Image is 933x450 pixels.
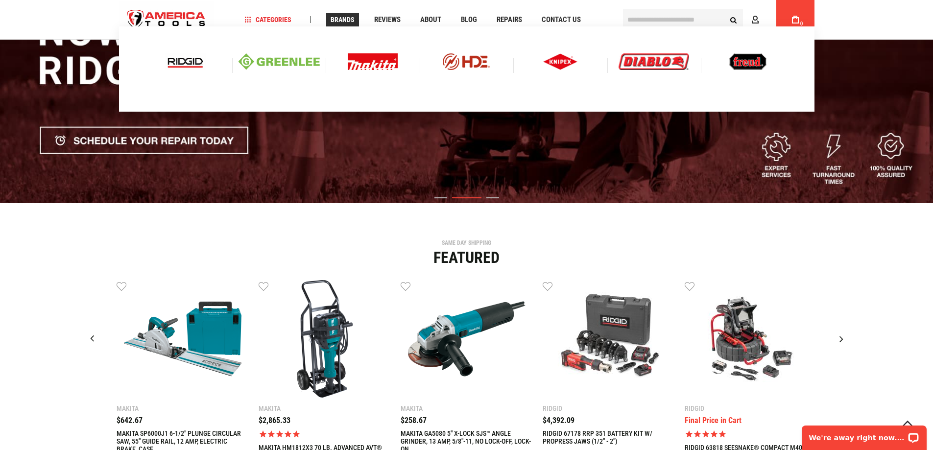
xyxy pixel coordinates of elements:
span: Brands [331,16,355,23]
div: Ridgid [543,405,675,412]
span: Rated 5.0 out of 5 stars 1 reviews [259,429,391,439]
a: Reviews [370,13,405,26]
span: Rated 5.0 out of 5 stars 1 reviews [685,429,817,439]
img: MAKITA SP6000J1 6-1/2" PLUNGE CIRCULAR SAW, 55" GUIDE RAIL, 12 AMP, ELECTRIC BRAKE, CASE [124,280,241,398]
iframe: LiveChat chat widget [795,419,933,450]
img: Makita Logo [348,53,398,70]
img: Diablo logo [619,53,689,70]
img: America Tools [119,1,214,38]
div: Makita [259,405,391,412]
div: Makita [401,405,533,412]
span: $2,865.33 [259,416,290,425]
div: Ridgid [685,405,817,412]
a: MAKITA SP6000J1 6-1/2" PLUNGE CIRCULAR SAW, 55" GUIDE RAIL, 12 AMP, ELECTRIC BRAKE, CASE [117,280,249,400]
img: HDE logo [426,53,507,70]
a: RIDGID 67178 RRP 351 BATTERY KIT W/ PROPRESS JAWS (1/2" - 2") [543,429,675,445]
a: Blog [456,13,481,26]
span: $4,392.09 [543,416,574,425]
span: Blog [461,16,477,24]
a: MAKITA HM1812X3 70 LB. ADVANCED AVT® BREAKER HAMMER, 1-1/8" HEX, 4-PIECE STEEL SET, PREMIUM CART [259,280,391,400]
span: $258.67 [401,416,427,425]
span: Contact Us [542,16,581,24]
a: store logo [119,1,214,38]
a: RIDGID 67178 RRP 351 BATTERY KIT W/ PROPRESS JAWS (1/2" - 2") [543,280,675,400]
img: RIDGID 67178 RRP 351 BATTERY KIT W/ PROPRESS JAWS (1/2" - 2") [550,280,668,398]
a: MAKITA GA5080 5" X-LOCK SJS™ ANGLE GRINDER, 13 AMP, 5/8"-11, NO LOCK-OFF, LOCK-ON [401,280,533,400]
span: Repairs [497,16,522,24]
div: Featured [117,250,817,265]
a: RIDGID 63818 SEESNAKE® COMPACT M40 SYSTEM, INCLUDES CS6X VERSA DIGITAL RECORDING MONITOR, 18V BAT... [685,280,817,400]
img: Greenlee logo [239,53,320,70]
img: Ridgid logo [165,53,206,70]
div: Previous slide [80,327,104,351]
a: Brands [326,13,359,26]
img: MAKITA GA5080 5" X-LOCK SJS™ ANGLE GRINDER, 13 AMP, 5/8"-11, NO LOCK-OFF, LOCK-ON [408,280,526,398]
div: SAME DAY SHIPPING [117,240,817,246]
div: Final Price in Cart [685,417,742,425]
span: About [420,16,441,24]
img: RIDGID 63818 SEESNAKE® COMPACT M40 SYSTEM, INCLUDES CS6X VERSA DIGITAL RECORDING MONITOR, 18V BAT... [692,280,810,398]
span: 0 [800,21,803,26]
div: Next slide [829,327,854,351]
a: Categories [240,13,296,26]
span: Reviews [374,16,401,24]
div: Makita [117,405,249,412]
img: Freud logo [729,53,766,70]
a: Contact Us [537,13,585,26]
a: About [416,13,446,26]
img: MAKITA HM1812X3 70 LB. ADVANCED AVT® BREAKER HAMMER, 1-1/8" HEX, 4-PIECE STEEL SET, PREMIUM CART [266,280,383,398]
button: Search [724,10,743,29]
a: Repairs [492,13,526,26]
span: Categories [244,16,291,23]
span: $642.67 [117,416,143,425]
img: Knipex logo [543,53,577,70]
